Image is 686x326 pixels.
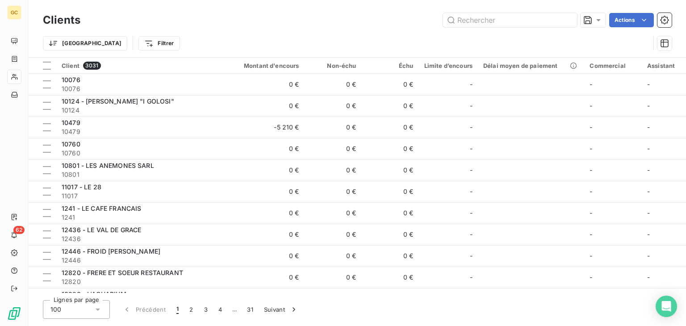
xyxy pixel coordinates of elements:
span: - [590,123,592,131]
span: 12436 [62,234,222,243]
span: - [647,209,650,217]
button: Actions [609,13,654,27]
span: 1241 [62,213,222,222]
td: 0 € [228,74,305,95]
span: 10760 [62,140,80,148]
div: Délai moyen de paiement [483,62,579,69]
span: - [647,102,650,109]
span: - [470,101,473,110]
span: - [470,230,473,239]
td: 0 € [362,138,419,159]
span: 10124 - [PERSON_NAME] "I GOLOSI" [62,97,174,105]
h3: Clients [43,12,80,28]
span: 12446 [62,256,222,265]
td: 0 € [305,245,362,267]
span: - [470,209,473,217]
span: … [227,302,242,317]
div: Échu [367,62,414,69]
td: 0 € [362,202,419,224]
span: 12820 - FRERE ET SOEUR RESTAURANT [62,269,183,276]
td: 0 € [228,202,305,224]
span: 10076 [62,84,222,93]
td: 0 € [228,267,305,288]
td: 0 € [228,224,305,245]
span: - [590,230,592,238]
button: 1 [171,300,184,319]
td: 0 € [362,95,419,117]
span: 12446 - FROID [PERSON_NAME] [62,247,160,255]
td: 0 € [305,202,362,224]
td: 0 € [228,95,305,117]
span: 1 [176,305,179,314]
td: 0 € [305,159,362,181]
span: - [647,252,650,259]
td: 0 € [305,267,362,288]
span: - [647,166,650,174]
span: 3031 [83,62,101,70]
td: 0 € [362,181,419,202]
span: - [647,80,650,88]
td: 0 € [362,288,419,309]
td: 0 € [228,138,305,159]
td: -5 210 € [228,117,305,138]
button: Précédent [117,300,171,319]
td: 0 € [228,245,305,267]
td: 0 € [305,181,362,202]
span: 10801 - LES ANEMONES SARL [62,162,154,169]
div: Non-échu [310,62,356,69]
div: GC [7,5,21,20]
td: 0 € [362,224,419,245]
td: 0 € [305,288,362,309]
span: - [470,166,473,175]
button: 4 [213,300,227,319]
span: 11017 [62,192,222,201]
span: - [470,144,473,153]
span: Client [62,62,79,69]
td: 0 € [228,288,305,309]
td: 0 € [305,138,362,159]
span: - [590,209,592,217]
span: 12820 [62,277,222,286]
td: 0 € [305,95,362,117]
span: - [470,187,473,196]
span: - [470,251,473,260]
td: 0 € [228,181,305,202]
span: - [647,188,650,195]
div: Open Intercom Messenger [656,296,677,317]
span: - [470,273,473,282]
button: Filtrer [138,36,180,50]
td: 0 € [305,224,362,245]
button: [GEOGRAPHIC_DATA] [43,36,127,50]
span: 10801 [62,170,222,179]
div: Limite d’encours [424,62,473,69]
span: - [590,145,592,152]
div: Commercial [590,62,636,69]
td: 0 € [362,267,419,288]
span: 62 [13,226,25,234]
div: Montant d'encours [233,62,299,69]
span: - [590,188,592,195]
span: 12436 - LE VAL DE GRACE [62,226,141,234]
span: - [647,273,650,281]
span: 10479 [62,127,222,136]
button: Suivant [259,300,304,319]
span: - [647,230,650,238]
span: - [590,273,592,281]
span: - [470,80,473,89]
td: 0 € [362,74,419,95]
span: 10760 [62,149,222,158]
span: 10124 [62,106,222,115]
img: Logo LeanPay [7,306,21,321]
button: 31 [242,300,259,319]
td: 0 € [362,117,419,138]
span: 10479 [62,119,80,126]
span: 11017 - LE 28 [62,183,101,191]
span: 100 [50,305,61,314]
td: 0 € [305,74,362,95]
span: 1241 - LE CAFE FRANCAIS [62,205,141,212]
div: Assistant [647,62,686,69]
input: Rechercher [443,13,577,27]
td: 0 € [362,159,419,181]
span: - [590,252,592,259]
button: 2 [184,300,198,319]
